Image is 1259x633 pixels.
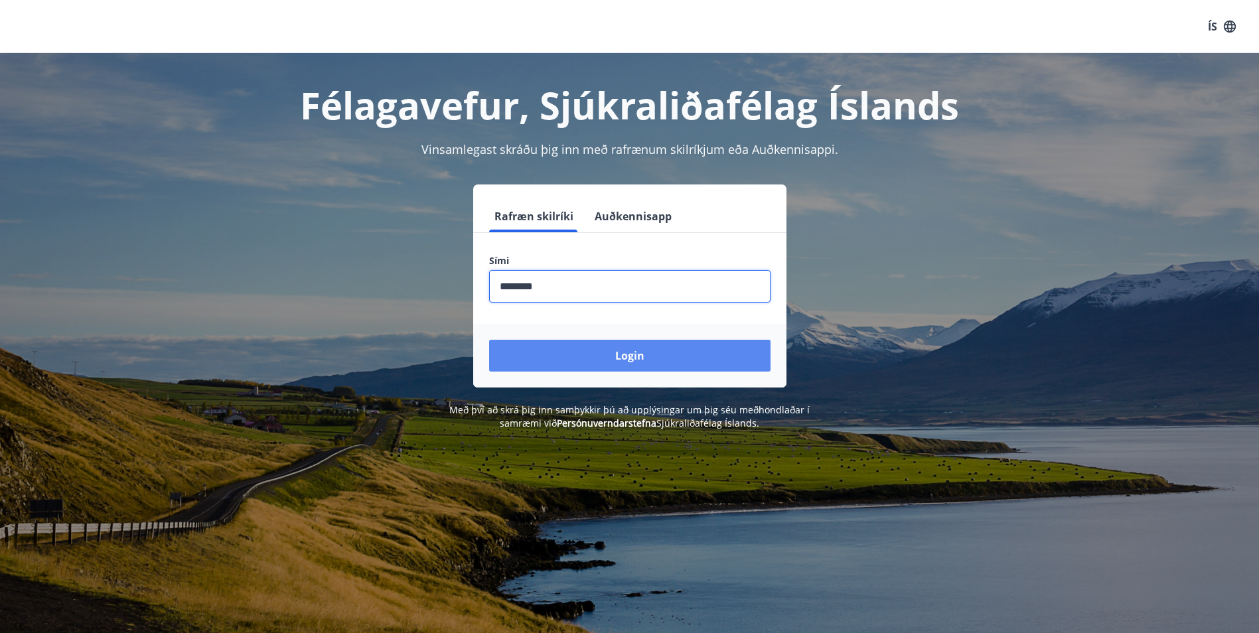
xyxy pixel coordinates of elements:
[168,80,1092,130] h1: Félagavefur, Sjúkraliðafélag Íslands
[489,254,771,267] label: Sími
[421,141,838,157] span: Vinsamlegast skráðu þig inn með rafrænum skilríkjum eða Auðkennisappi.
[449,403,810,429] span: Með því að skrá þig inn samþykkir þú að upplýsingar um þig séu meðhöndlaðar í samræmi við Sjúkral...
[589,200,677,232] button: Auðkennisapp
[489,340,771,372] button: Login
[557,417,656,429] a: Persónuverndarstefna
[489,200,579,232] button: Rafræn skilríki
[1201,15,1243,38] button: ÍS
